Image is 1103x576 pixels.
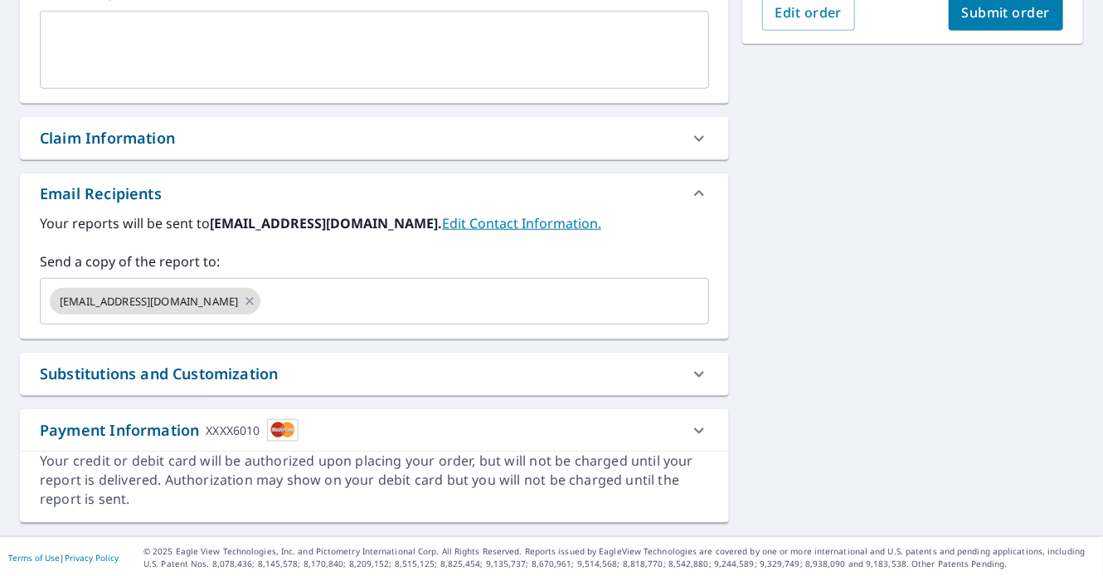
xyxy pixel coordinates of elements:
[8,553,119,563] p: |
[20,353,729,395] div: Substitutions and Customization
[40,452,709,509] div: Your credit or debit card will be authorized upon placing your order, but will not be charged unt...
[40,127,175,149] div: Claim Information
[267,419,299,442] img: cardImage
[50,294,248,310] span: [EMAIL_ADDRESS][DOMAIN_NAME]
[20,117,729,159] div: Claim Information
[962,3,1051,22] span: Submit order
[442,214,601,232] a: EditContactInfo
[65,552,119,564] a: Privacy Policy
[210,214,442,232] b: [EMAIL_ADDRESS][DOMAIN_NAME].
[775,3,843,22] span: Edit order
[40,363,278,385] div: Substitutions and Customization
[206,419,260,442] div: XXXX6010
[8,552,60,564] a: Terms of Use
[20,409,729,452] div: Payment InformationXXXX6010cardImage
[143,545,1095,570] p: © 2025 Eagle View Technologies, Inc. and Pictometry International Corp. All Rights Reserved. Repo...
[40,183,162,205] div: Email Recipients
[50,288,260,315] div: [EMAIL_ADDRESS][DOMAIN_NAME]
[40,213,709,233] label: Your reports will be sent to
[20,173,729,213] div: Email Recipients
[40,251,709,271] label: Send a copy of the report to:
[40,419,299,442] div: Payment Information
